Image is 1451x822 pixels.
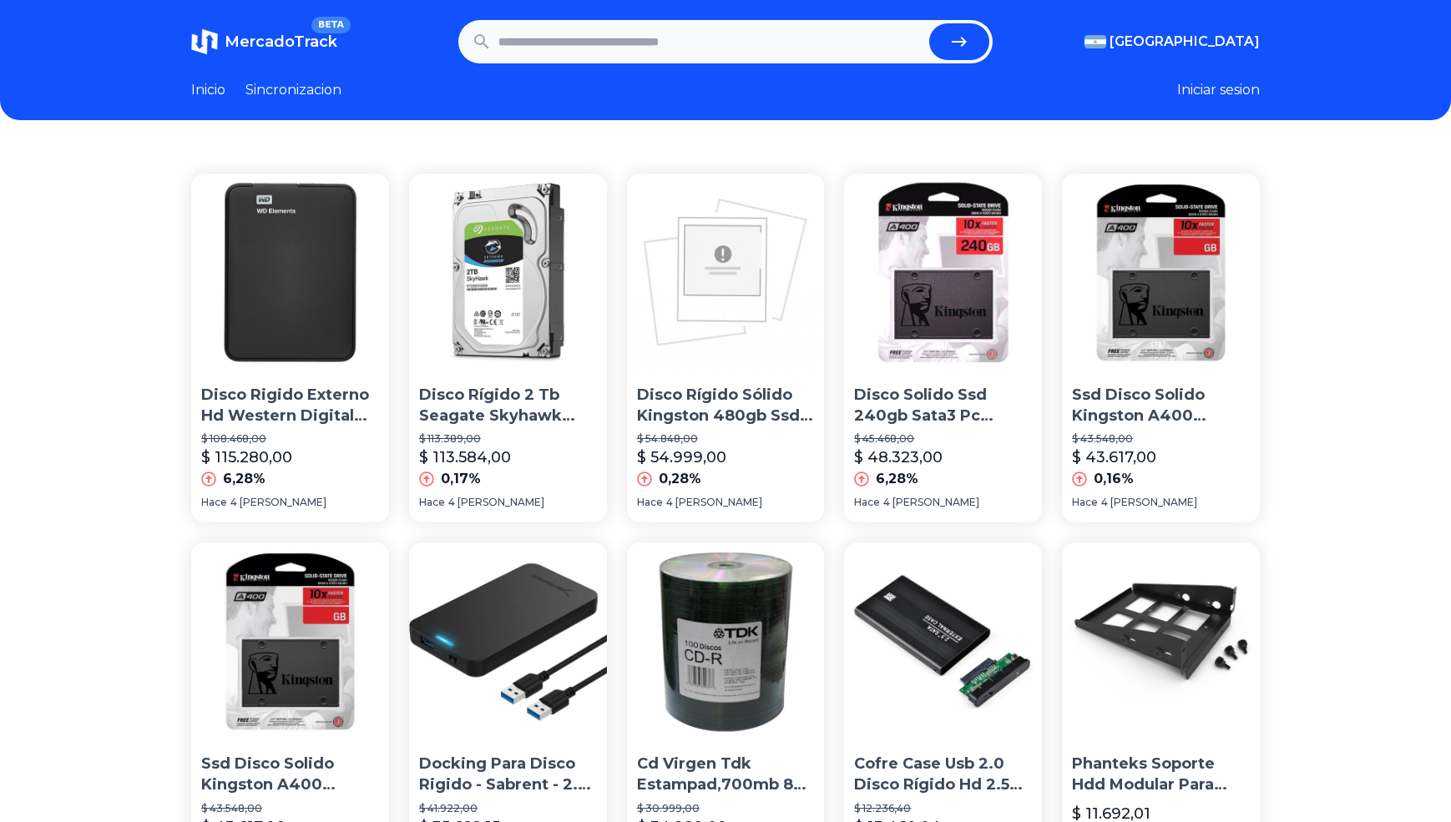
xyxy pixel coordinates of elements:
[441,469,481,489] p: 0,17%
[883,496,979,509] span: 4 [PERSON_NAME]
[854,802,1032,815] p: $ 12.236,40
[637,802,815,815] p: $ 30.999,00
[637,446,726,469] p: $ 54.999,00
[419,385,597,426] p: Disco Rígido 2 Tb Seagate Skyhawk Simil Purple Wd Dvr Cct
[191,28,337,55] a: MercadoTrackBETA
[191,80,225,100] a: Inicio
[1177,80,1260,100] button: Iniciar sesion
[1072,432,1250,446] p: $ 43.548,00
[201,432,379,446] p: $ 108.468,00
[1084,35,1106,48] img: Argentina
[201,446,292,469] p: $ 115.280,00
[1062,174,1260,371] img: Ssd Disco Solido Kingston A400 240gb Pc Gamer Sata 3
[666,496,762,509] span: 4 [PERSON_NAME]
[191,542,389,740] img: Ssd Disco Solido Kingston A400 240gb Sata 3 Simil Uv400
[1084,32,1260,52] button: [GEOGRAPHIC_DATA]
[191,174,389,371] img: Disco Rigido Externo Hd Western Digital 1tb Usb 3.0 Win/mac
[448,496,544,509] span: 4 [PERSON_NAME]
[311,17,351,33] span: BETA
[854,432,1032,446] p: $ 45.468,00
[201,754,379,795] p: Ssd Disco Solido Kingston A400 240gb Sata 3 Simil Uv400
[230,496,326,509] span: 4 [PERSON_NAME]
[419,754,597,795] p: Docking Para Disco Rigido - Sabrent - 2.5 - Usb 3.0 Hdd/ssd
[854,754,1032,795] p: Cofre Case Usb 2.0 Disco Rígido Hd 2.5 Sata De Notebook
[637,385,815,426] p: Disco Rígido Sólido Kingston 480gb Ssd Now A400 Sata3 2.5
[627,174,825,522] a: Disco Rígido Sólido Kingston 480gb Ssd Now A400 Sata3 2.5Disco Rígido Sólido Kingston 480gb Ssd N...
[627,174,825,371] img: Disco Rígido Sólido Kingston 480gb Ssd Now A400 Sata3 2.5
[409,542,607,740] img: Docking Para Disco Rigido - Sabrent - 2.5 - Usb 3.0 Hdd/ssd
[191,28,218,55] img: MercadoTrack
[191,174,389,522] a: Disco Rigido Externo Hd Western Digital 1tb Usb 3.0 Win/macDisco Rigido Externo Hd Western Digita...
[1110,32,1260,52] span: [GEOGRAPHIC_DATA]
[245,80,341,100] a: Sincronizacion
[419,432,597,446] p: $ 113.389,00
[627,542,825,740] img: Cd Virgen Tdk Estampad,700mb 80 Minutos Bulk X100,avellaneda
[419,496,445,509] span: Hace
[1072,754,1250,795] p: Phanteks Soporte Hdd Modular Para Disco 3.5 - 2.5 Metálico
[419,802,597,815] p: $ 41.922,00
[201,385,379,426] p: Disco Rigido Externo Hd Western Digital 1tb Usb 3.0 Win/mac
[1072,385,1250,426] p: Ssd Disco Solido Kingston A400 240gb Pc Gamer Sata 3
[844,542,1042,740] img: Cofre Case Usb 2.0 Disco Rígido Hd 2.5 Sata De Notebook
[1062,174,1260,522] a: Ssd Disco Solido Kingston A400 240gb Pc Gamer Sata 3Ssd Disco Solido Kingston A400 240gb Pc Gamer...
[1062,542,1260,740] img: Phanteks Soporte Hdd Modular Para Disco 3.5 - 2.5 Metálico
[1072,446,1156,469] p: $ 43.617,00
[854,446,943,469] p: $ 48.323,00
[1101,496,1197,509] span: 4 [PERSON_NAME]
[637,754,815,795] p: Cd Virgen Tdk Estampad,700mb 80 Minutos Bulk X100,[PERSON_NAME]
[844,174,1042,371] img: Disco Solido Ssd 240gb Sata3 Pc Notebook Mac
[409,174,607,371] img: Disco Rígido 2 Tb Seagate Skyhawk Simil Purple Wd Dvr Cct
[225,33,337,51] span: MercadoTrack
[637,496,663,509] span: Hace
[876,469,918,489] p: 6,28%
[201,802,379,815] p: $ 43.548,00
[637,432,815,446] p: $ 54.848,00
[659,469,701,489] p: 0,28%
[854,385,1032,426] p: Disco Solido Ssd 240gb Sata3 Pc Notebook Mac
[844,174,1042,522] a: Disco Solido Ssd 240gb Sata3 Pc Notebook MacDisco Solido Ssd 240gb Sata3 Pc Notebook Mac$ 45.468,...
[854,496,880,509] span: Hace
[409,174,607,522] a: Disco Rígido 2 Tb Seagate Skyhawk Simil Purple Wd Dvr CctDisco Rígido 2 Tb Seagate Skyhawk Simil ...
[419,446,511,469] p: $ 113.584,00
[1072,496,1098,509] span: Hace
[201,496,227,509] span: Hace
[223,469,265,489] p: 6,28%
[1094,469,1134,489] p: 0,16%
